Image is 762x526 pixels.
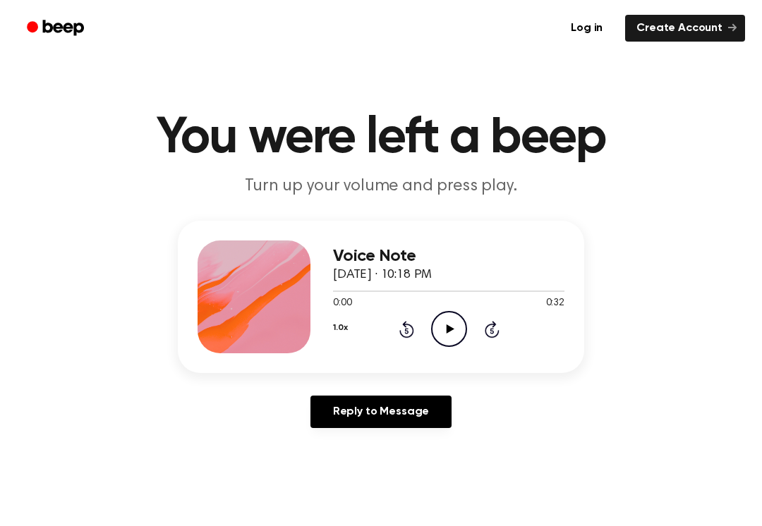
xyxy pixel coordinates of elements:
[557,12,617,44] a: Log in
[110,175,652,198] p: Turn up your volume and press play.
[310,396,452,428] a: Reply to Message
[20,113,742,164] h1: You were left a beep
[333,316,347,340] button: 1.0x
[625,15,745,42] a: Create Account
[333,247,564,266] h3: Voice Note
[333,296,351,311] span: 0:00
[546,296,564,311] span: 0:32
[333,269,432,281] span: [DATE] · 10:18 PM
[17,15,97,42] a: Beep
